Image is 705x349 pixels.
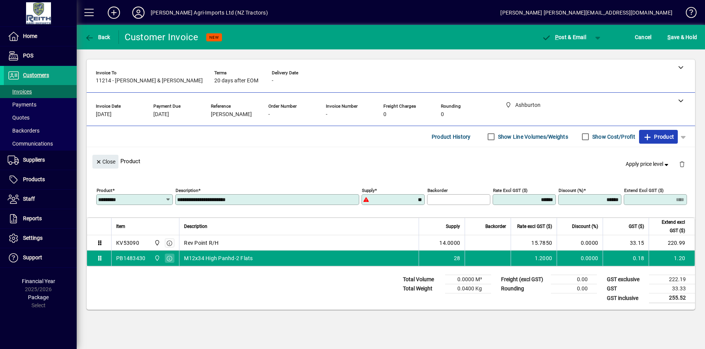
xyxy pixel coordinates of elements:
[95,156,115,168] span: Close
[649,275,695,284] td: 222.19
[23,72,49,78] span: Customers
[126,6,151,20] button: Profile
[557,251,603,266] td: 0.0000
[8,88,32,95] span: Invoices
[551,284,597,293] td: 0.00
[441,111,444,118] span: 0
[496,133,568,141] label: Show Line Volumes/Weights
[649,235,695,251] td: 220.99
[603,293,649,303] td: GST inclusive
[649,293,695,303] td: 255.52
[4,151,77,170] a: Suppliers
[445,275,491,284] td: 0.0000 M³
[629,222,644,231] span: GST ($)
[667,31,697,43] span: ave & Hold
[649,284,695,293] td: 33.33
[497,284,551,293] td: Rounding
[8,141,53,147] span: Communications
[633,30,654,44] button: Cancel
[23,52,33,59] span: POS
[362,188,375,193] mat-label: Supply
[454,254,460,262] span: 28
[399,284,445,293] td: Total Weight
[211,111,252,118] span: [PERSON_NAME]
[555,34,559,40] span: P
[176,188,198,193] mat-label: Description
[23,196,35,202] span: Staff
[4,111,77,124] a: Quotes
[90,158,120,165] app-page-header-button: Close
[445,284,491,293] td: 0.0400 Kg
[516,239,552,247] div: 15.7850
[654,218,685,235] span: Extend excl GST ($)
[151,7,268,19] div: [PERSON_NAME] Agri-Imports Ltd (NZ Tractors)
[603,275,649,284] td: GST exclusive
[83,30,112,44] button: Back
[4,190,77,209] a: Staff
[28,294,49,300] span: Package
[383,111,386,118] span: 0
[497,275,551,284] td: Freight (excl GST)
[432,131,471,143] span: Product History
[4,209,77,228] a: Reports
[102,6,126,20] button: Add
[623,157,673,171] button: Apply price level
[603,251,649,266] td: 0.18
[643,131,674,143] span: Product
[8,102,36,108] span: Payments
[96,111,112,118] span: [DATE]
[22,278,55,284] span: Financial Year
[116,239,139,247] div: KV53090
[538,30,590,44] button: Post & Email
[557,235,603,251] td: 0.0000
[485,222,506,231] span: Backorder
[23,215,42,221] span: Reports
[500,7,672,19] div: [PERSON_NAME] [PERSON_NAME][EMAIL_ADDRESS][DOMAIN_NAME]
[446,222,460,231] span: Supply
[517,222,552,231] span: Rate excl GST ($)
[542,34,586,40] span: ost & Email
[153,111,169,118] span: [DATE]
[666,30,699,44] button: Save & Hold
[184,222,207,231] span: Description
[673,161,691,167] app-page-header-button: Delete
[639,130,678,144] button: Product
[516,254,552,262] div: 1.2000
[23,235,43,241] span: Settings
[4,137,77,150] a: Communications
[667,34,670,40] span: S
[125,31,199,43] div: Customer Invoice
[635,31,652,43] span: Cancel
[4,248,77,267] a: Support
[399,275,445,284] td: Total Volume
[272,78,273,84] span: -
[493,188,528,193] mat-label: Rate excl GST ($)
[439,239,460,247] span: 14.0000
[184,254,253,262] span: M12x34 High Panhd-2 Flats
[4,46,77,66] a: POS
[680,2,695,26] a: Knowledge Base
[77,30,119,44] app-page-header-button: Back
[214,78,258,84] span: 20 days after EOM
[427,188,448,193] mat-label: Backorder
[96,78,203,84] span: 11214 - [PERSON_NAME] & [PERSON_NAME]
[116,254,145,262] div: PB1483430
[268,111,270,118] span: -
[8,128,39,134] span: Backorders
[23,157,45,163] span: Suppliers
[92,155,118,169] button: Close
[85,34,110,40] span: Back
[4,85,77,98] a: Invoices
[649,251,695,266] td: 1.20
[8,115,30,121] span: Quotes
[97,188,112,193] mat-label: Product
[559,188,583,193] mat-label: Discount (%)
[603,235,649,251] td: 33.15
[4,170,77,189] a: Products
[23,33,37,39] span: Home
[152,239,161,247] span: Ashburton
[209,35,219,40] span: NEW
[184,239,219,247] span: Rev Point R/H
[23,254,42,261] span: Support
[673,155,691,173] button: Delete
